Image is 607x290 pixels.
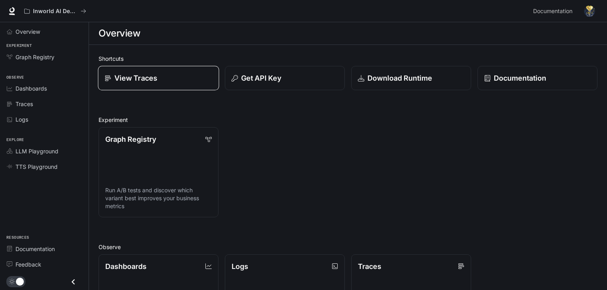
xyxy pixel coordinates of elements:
a: Logs [3,112,85,126]
a: Dashboards [3,81,85,95]
button: Get API Key [225,66,345,90]
p: Download Runtime [367,73,432,83]
h2: Shortcuts [99,54,597,63]
a: Traces [3,97,85,111]
a: LLM Playground [3,144,85,158]
span: LLM Playground [15,147,58,155]
span: Documentation [15,245,55,253]
h2: Experiment [99,116,597,124]
a: Download Runtime [351,66,471,90]
a: Overview [3,25,85,39]
p: Documentation [494,73,546,83]
span: TTS Playground [15,162,58,171]
span: Documentation [533,6,572,16]
span: Dashboards [15,84,47,93]
a: Documentation [3,242,85,256]
span: Graph Registry [15,53,54,61]
h1: Overview [99,25,140,41]
span: Traces [15,100,33,108]
a: TTS Playground [3,160,85,174]
p: Traces [358,261,381,272]
a: Feedback [3,257,85,271]
span: Dark mode toggle [16,277,24,286]
a: View Traces [98,66,219,91]
p: Logs [232,261,248,272]
button: User avatar [582,3,597,19]
a: Documentation [530,3,578,19]
a: Graph RegistryRun A/B tests and discover which variant best improves your business metrics [99,127,218,217]
span: Feedback [15,260,41,269]
span: Logs [15,115,28,124]
img: User avatar [584,6,595,17]
button: Close drawer [64,274,82,290]
span: Overview [15,27,40,36]
p: Graph Registry [105,134,156,145]
p: Inworld AI Demos [33,8,77,15]
p: Get API Key [241,73,281,83]
a: Graph Registry [3,50,85,64]
button: All workspaces [21,3,90,19]
p: Run A/B tests and discover which variant best improves your business metrics [105,186,212,210]
p: View Traces [114,73,157,83]
h2: Observe [99,243,597,251]
a: Documentation [477,66,597,90]
p: Dashboards [105,261,147,272]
